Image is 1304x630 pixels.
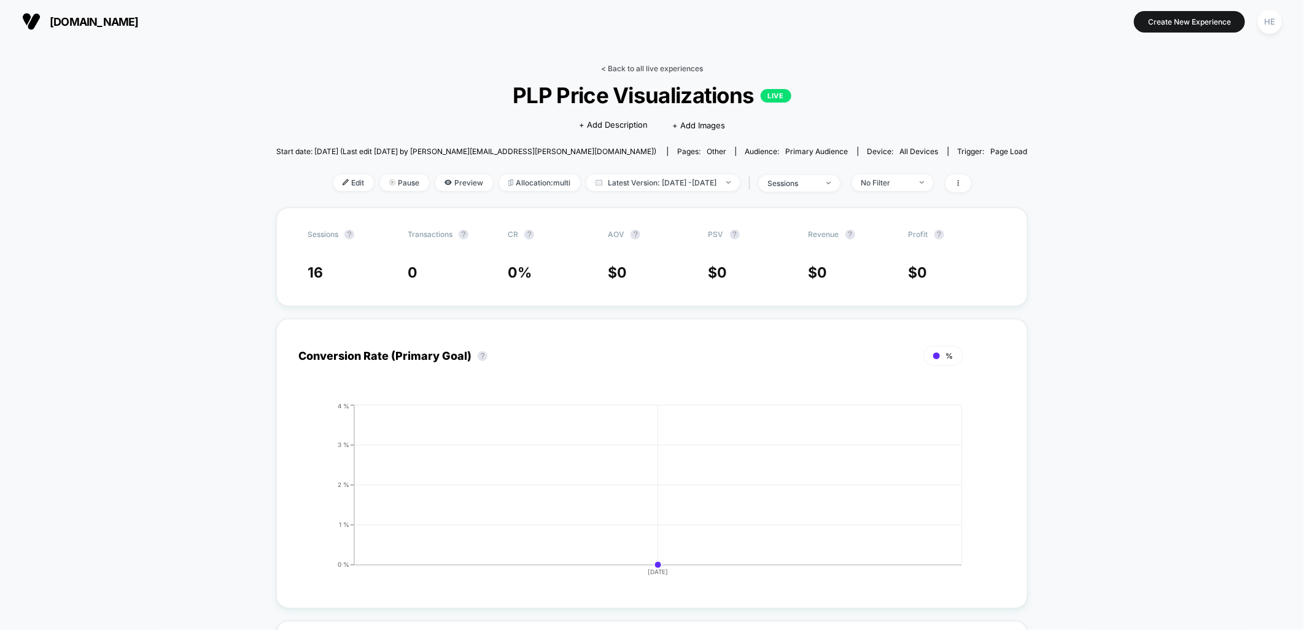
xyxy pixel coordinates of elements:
button: HE [1254,9,1286,34]
span: 0 [818,264,828,281]
button: ? [344,230,354,239]
tspan: 4 % [338,402,349,409]
p: LIVE [761,89,791,103]
span: % [946,351,953,360]
span: 0 % [508,264,532,281]
button: [DOMAIN_NAME] [18,12,142,31]
div: Trigger: [958,147,1028,156]
img: end [726,181,731,184]
img: end [826,182,831,184]
button: Create New Experience [1134,11,1245,33]
span: Device: [858,147,948,156]
button: ? [631,230,640,239]
span: all devices [900,147,939,156]
button: ? [934,230,944,239]
button: ? [459,230,468,239]
span: Edit [333,174,374,191]
img: calendar [596,179,602,185]
span: | [746,174,759,192]
span: Profit [909,230,928,239]
span: 0 [408,264,417,281]
div: Pages: [677,147,726,156]
span: 0 [617,264,627,281]
span: Pause [380,174,429,191]
span: + Add Images [672,120,725,130]
span: + Add Description [579,119,648,131]
div: Audience: [745,147,848,156]
button: ? [845,230,855,239]
span: 16 [308,264,323,281]
tspan: 2 % [338,481,349,488]
a: < Back to all live experiences [601,64,703,73]
span: Allocation: multi [499,174,580,191]
img: edit [343,179,349,185]
tspan: 0 % [338,561,349,568]
span: Revenue [809,230,839,239]
span: Preview [435,174,493,191]
span: Page Load [991,147,1028,156]
span: 0 [718,264,728,281]
img: end [920,181,924,184]
span: Transactions [408,230,452,239]
div: CONVERSION_RATE [286,402,993,586]
span: Sessions [308,230,338,239]
span: $ [708,264,728,281]
span: Primary Audience [786,147,848,156]
span: PSV [708,230,724,239]
button: ? [524,230,534,239]
span: Start date: [DATE] (Last edit [DATE] by [PERSON_NAME][EMAIL_ADDRESS][PERSON_NAME][DOMAIN_NAME]) [276,147,656,156]
span: Latest Version: [DATE] - [DATE] [586,174,740,191]
span: [DOMAIN_NAME] [50,15,139,28]
tspan: [DATE] [648,568,668,575]
span: other [707,147,726,156]
span: AOV [608,230,624,239]
div: HE [1258,10,1282,34]
tspan: 1 % [339,521,349,528]
button: ? [478,351,487,361]
span: $ [809,264,828,281]
span: PLP Price Visualizations [314,82,990,108]
div: sessions [768,179,817,188]
span: $ [608,264,627,281]
tspan: 3 % [338,441,349,448]
span: $ [909,264,928,281]
img: end [389,179,395,185]
div: No Filter [861,178,910,187]
img: Visually logo [22,12,41,31]
span: 0 [918,264,928,281]
img: rebalance [508,179,513,186]
button: ? [730,230,740,239]
span: CR [508,230,518,239]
